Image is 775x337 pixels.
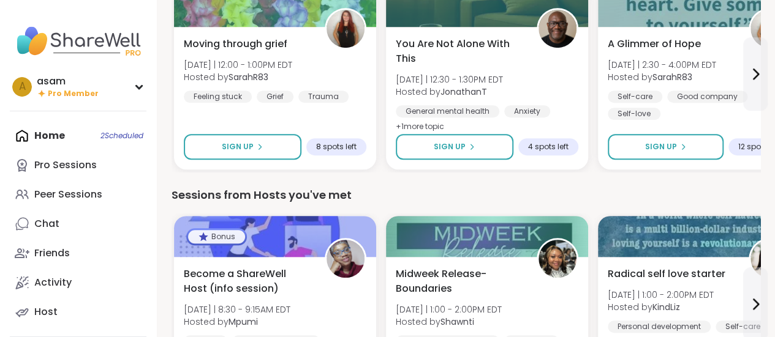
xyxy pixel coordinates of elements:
[34,246,70,260] div: Friends
[396,134,513,160] button: Sign Up
[10,20,146,62] img: ShareWell Nav Logo
[34,276,72,289] div: Activity
[10,297,146,327] a: Host
[37,75,99,88] div: asam
[34,305,58,319] div: Host
[440,86,487,98] b: JonathanT
[10,209,146,239] a: Chat
[184,316,290,328] span: Hosted by
[184,303,290,316] span: [DATE] | 8:30 - 9:15AM EDT
[34,158,97,172] div: Pro Sessions
[539,10,577,48] img: JonathanT
[539,240,577,278] img: Shawnti
[608,71,716,83] span: Hosted by
[184,134,301,160] button: Sign Up
[667,91,747,103] div: Good company
[10,150,146,180] a: Pro Sessions
[440,316,474,328] b: Shawnti
[327,10,365,48] img: SarahR83
[608,289,714,301] span: [DATE] | 1:00 - 2:00PM EDT
[172,187,760,204] div: Sessions from Hosts you've met
[34,217,59,231] div: Chat
[608,267,725,281] span: Radical self love starter
[184,71,292,83] span: Hosted by
[229,316,258,328] b: Mpumi
[608,59,716,71] span: [DATE] | 2:30 - 4:00PM EDT
[608,91,662,103] div: Self-care
[504,105,550,117] div: Anxiety
[396,267,523,296] span: Midweek Release-Boundaries
[396,105,499,117] div: General mental health
[608,37,701,51] span: A Glimmer of Hope
[48,89,99,99] span: Pro Member
[652,71,692,83] b: SarahR83
[396,316,502,328] span: Hosted by
[184,91,252,103] div: Feeling stuck
[10,268,146,297] a: Activity
[396,37,523,66] span: You Are Not Alone With This
[608,108,660,120] div: Self-love
[257,91,293,103] div: Grief
[188,230,245,243] div: Bonus
[19,79,26,95] span: a
[652,301,680,313] b: KindLiz
[608,301,714,313] span: Hosted by
[434,141,466,152] span: Sign Up
[608,320,711,333] div: Personal development
[184,37,287,51] span: Moving through grief
[396,73,503,86] span: [DATE] | 12:30 - 1:30PM EDT
[298,91,349,103] div: Trauma
[528,142,569,152] span: 4 spots left
[10,180,146,209] a: Peer Sessions
[222,141,254,152] span: Sign Up
[716,320,770,333] div: Self-care
[396,303,502,316] span: [DATE] | 1:00 - 2:00PM EDT
[396,86,503,98] span: Hosted by
[184,59,292,71] span: [DATE] | 12:00 - 1:00PM EDT
[34,188,102,201] div: Peer Sessions
[608,134,724,160] button: Sign Up
[316,142,357,152] span: 8 spots left
[645,141,677,152] span: Sign Up
[229,71,268,83] b: SarahR83
[184,267,311,296] span: Become a ShareWell Host (info session)
[10,239,146,268] a: Friends
[327,240,365,278] img: Mpumi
